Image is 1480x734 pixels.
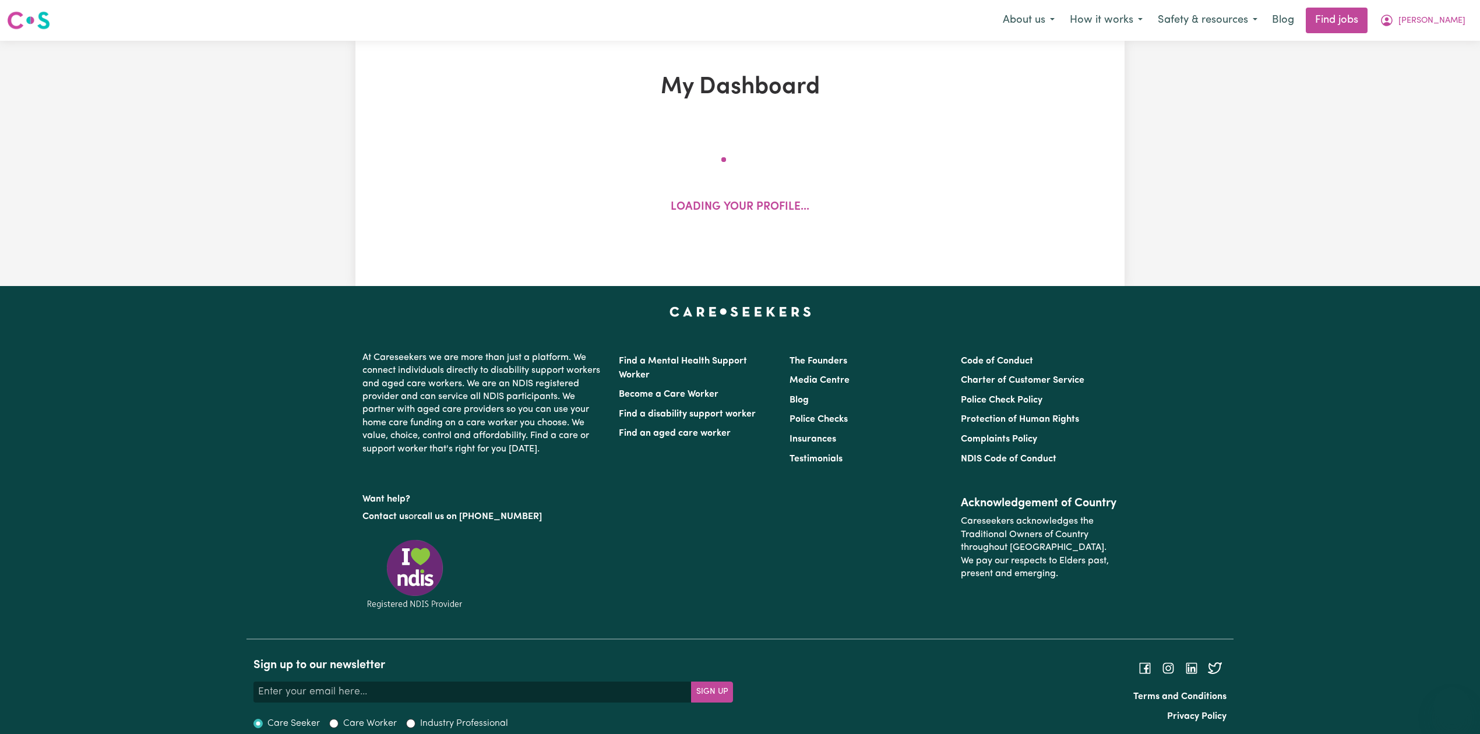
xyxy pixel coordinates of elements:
iframe: Button to launch messaging window [1433,687,1471,725]
h1: My Dashboard [491,73,989,101]
p: Loading your profile... [671,199,809,216]
a: Careseekers logo [7,7,50,34]
a: Police Checks [790,415,848,424]
img: Careseekers logo [7,10,50,31]
input: Enter your email here... [253,682,692,703]
p: At Careseekers we are more than just a platform. We connect individuals directly to disability su... [362,347,605,460]
a: Terms and Conditions [1133,692,1227,701]
button: About us [995,8,1062,33]
a: Become a Care Worker [619,390,718,399]
a: Media Centre [790,376,850,385]
a: Protection of Human Rights [961,415,1079,424]
a: call us on [PHONE_NUMBER] [417,512,542,521]
button: Subscribe [691,682,733,703]
img: Registered NDIS provider [362,538,467,611]
a: Insurances [790,435,836,444]
p: Careseekers acknowledges the Traditional Owners of Country throughout [GEOGRAPHIC_DATA]. We pay o... [961,510,1118,585]
button: Safety & resources [1150,8,1265,33]
a: Blog [790,396,809,405]
a: Follow Careseekers on LinkedIn [1185,664,1199,673]
a: Find jobs [1306,8,1368,33]
a: Code of Conduct [961,357,1033,366]
a: Privacy Policy [1167,712,1227,721]
a: Follow Careseekers on Facebook [1138,664,1152,673]
h2: Sign up to our newsletter [253,658,733,672]
button: My Account [1372,8,1473,33]
button: How it works [1062,8,1150,33]
a: Find an aged care worker [619,429,731,438]
span: [PERSON_NAME] [1398,15,1465,27]
a: The Founders [790,357,847,366]
p: or [362,506,605,528]
a: Police Check Policy [961,396,1042,405]
label: Industry Professional [420,717,508,731]
label: Care Worker [343,717,397,731]
a: NDIS Code of Conduct [961,454,1056,464]
a: Follow Careseekers on Twitter [1208,664,1222,673]
a: Find a disability support worker [619,410,756,419]
a: Blog [1265,8,1301,33]
a: Follow Careseekers on Instagram [1161,664,1175,673]
a: Testimonials [790,454,843,464]
a: Charter of Customer Service [961,376,1084,385]
p: Want help? [362,488,605,506]
label: Care Seeker [267,717,320,731]
a: Find a Mental Health Support Worker [619,357,747,380]
a: Contact us [362,512,408,521]
a: Careseekers home page [669,307,811,316]
h2: Acknowledgement of Country [961,496,1118,510]
a: Complaints Policy [961,435,1037,444]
